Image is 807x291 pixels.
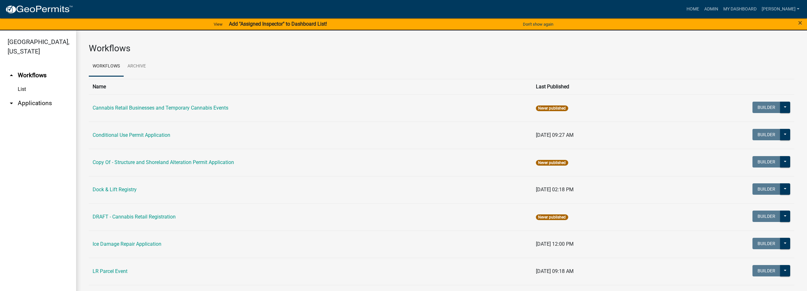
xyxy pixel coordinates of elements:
[93,241,161,247] a: Ice Damage Repair Application
[798,19,802,27] button: Close
[229,21,327,27] strong: Add "Assigned Inspector" to Dashboard List!
[752,211,780,222] button: Builder
[8,72,15,79] i: arrow_drop_up
[798,18,802,27] span: ×
[89,79,532,94] th: Name
[536,187,574,193] span: [DATE] 02:18 PM
[752,129,780,140] button: Builder
[89,56,124,77] a: Workflows
[752,156,780,168] button: Builder
[532,79,662,94] th: Last Published
[89,43,794,54] h3: Workflows
[536,241,574,247] span: [DATE] 12:00 PM
[93,132,170,138] a: Conditional Use Permit Application
[752,238,780,249] button: Builder
[536,132,574,138] span: [DATE] 09:27 AM
[752,183,780,195] button: Builder
[752,265,780,276] button: Builder
[211,19,225,29] a: View
[93,187,137,193] a: Dock & Lift Registry
[93,159,234,165] a: Copy Of - Structure and Shoreland Alteration Permit Application
[93,214,176,220] a: DRAFT - Cannabis Retail Registration
[8,99,15,107] i: arrow_drop_down
[702,3,721,15] a: Admin
[536,160,568,166] span: Never published
[124,56,150,77] a: Archive
[93,268,127,274] a: LR Parcel Event
[536,268,574,274] span: [DATE] 09:18 AM
[684,3,702,15] a: Home
[536,214,568,220] span: Never published
[520,19,556,29] button: Don't show again
[721,3,759,15] a: My Dashboard
[752,102,780,113] button: Builder
[759,3,802,15] a: [PERSON_NAME]
[536,105,568,111] span: Never published
[93,105,228,111] a: Cannabis Retail Businesses and Temporary Cannabis Events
